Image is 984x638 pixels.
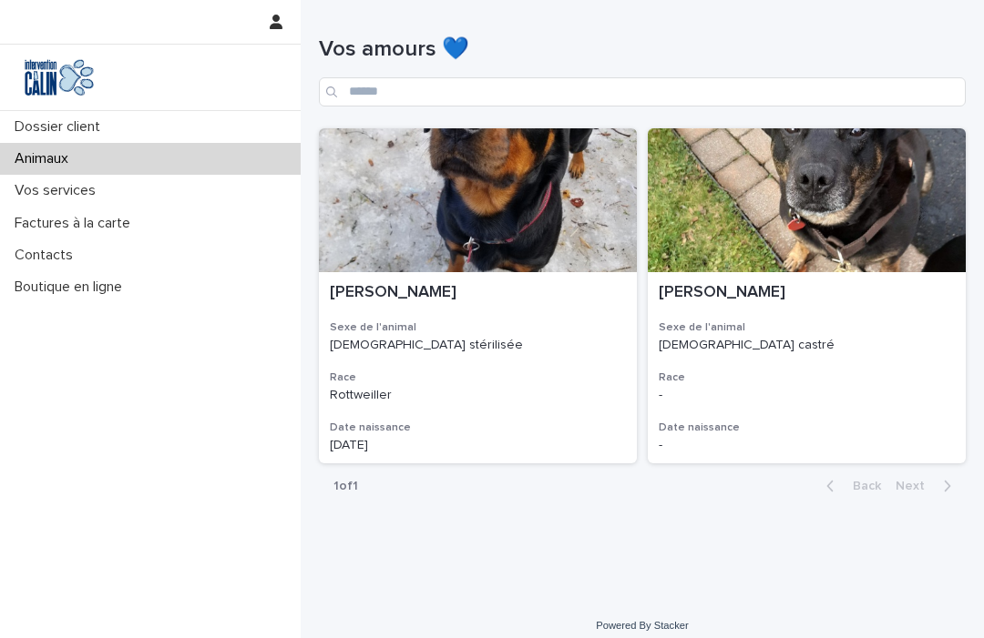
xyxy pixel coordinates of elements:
p: - [659,388,955,403]
p: [DATE] [330,438,626,453]
p: Vos services [7,182,110,199]
p: [DEMOGRAPHIC_DATA] castré [659,338,955,353]
p: - [659,438,955,453]
a: Powered By Stacker [596,620,688,631]
p: [DEMOGRAPHIC_DATA] stérilisée [330,338,626,353]
button: Back [812,478,888,494]
h3: Date naissance [659,420,955,435]
h3: Date naissance [330,420,626,435]
p: Dossier client [7,118,115,136]
p: Factures à la carte [7,215,145,232]
p: [PERSON_NAME] [659,283,955,303]
p: Rottweiller [330,388,626,403]
h3: Race [659,370,955,385]
h3: Race [330,370,626,385]
p: [PERSON_NAME] [330,283,626,303]
span: Back [842,480,881,492]
p: Animaux [7,150,83,167]
h1: Vos amours 💙 [319,36,966,63]
p: Contacts [7,247,87,264]
a: [PERSON_NAME]Sexe de l'animal[DEMOGRAPHIC_DATA] castréRace-Date naissance- [648,128,966,464]
img: Y0SYDZVsQvbSeSFpbQoq [15,59,104,96]
button: Next [888,478,966,494]
span: Next [896,480,936,492]
p: Boutique en ligne [7,278,137,296]
input: Search [319,77,966,106]
h3: Sexe de l'animal [330,320,626,335]
a: [PERSON_NAME]Sexe de l'animal[DEMOGRAPHIC_DATA] stériliséeRaceRottweillerDate naissance[DATE] [319,128,637,464]
h3: Sexe de l'animal [659,320,955,335]
p: 1 of 1 [319,464,373,509]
